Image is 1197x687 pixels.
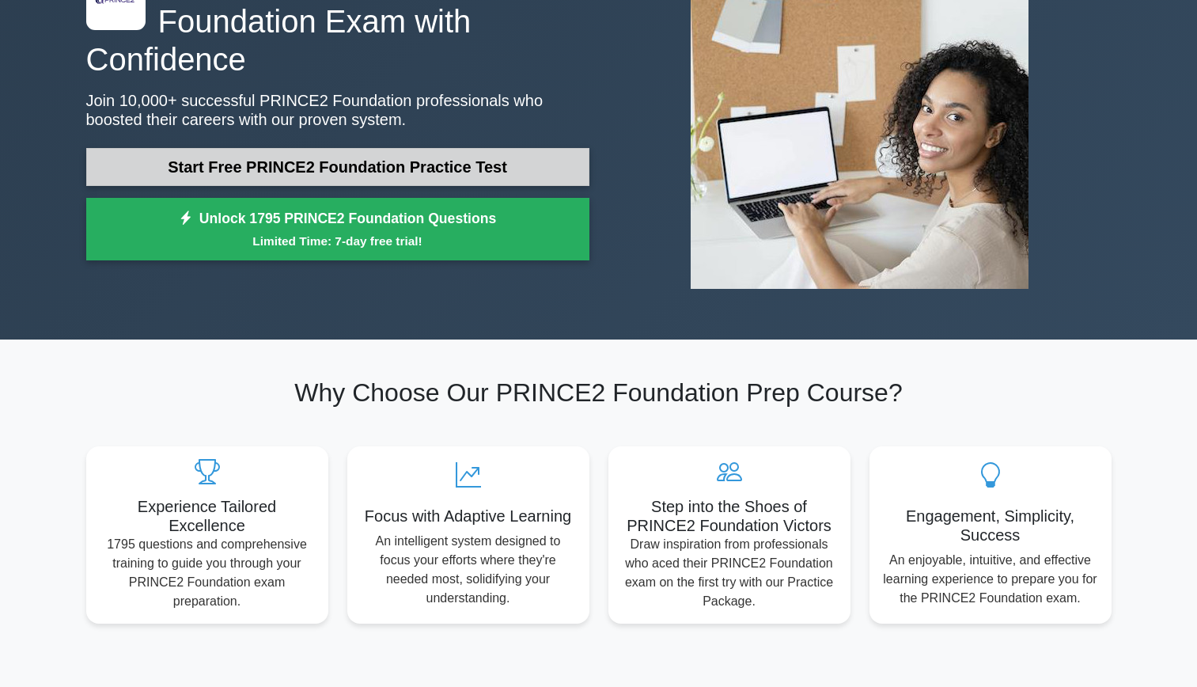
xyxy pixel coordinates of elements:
small: Limited Time: 7-day free trial! [106,232,570,250]
p: An intelligent system designed to focus your efforts where they're needed most, solidifying your ... [360,532,577,608]
p: 1795 questions and comprehensive training to guide you through your PRINCE2 Foundation exam prepa... [99,535,316,611]
h5: Focus with Adaptive Learning [360,507,577,526]
h5: Engagement, Simplicity, Success [882,507,1099,545]
h5: Experience Tailored Excellence [99,497,316,535]
p: An enjoyable, intuitive, and effective learning experience to prepare you for the PRINCE2 Foundat... [882,551,1099,608]
p: Draw inspiration from professionals who aced their PRINCE2 Foundation exam on the first try with ... [621,535,838,611]
a: Start Free PRINCE2 Foundation Practice Test [86,148,589,186]
a: Unlock 1795 PRINCE2 Foundation QuestionsLimited Time: 7-day free trial! [86,198,589,261]
h2: Why Choose Our PRINCE2 Foundation Prep Course? [86,378,1112,408]
h5: Step into the Shoes of PRINCE2 Foundation Victors [621,497,838,535]
p: Join 10,000+ successful PRINCE2 Foundation professionals who boosted their careers with our prove... [86,91,589,129]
